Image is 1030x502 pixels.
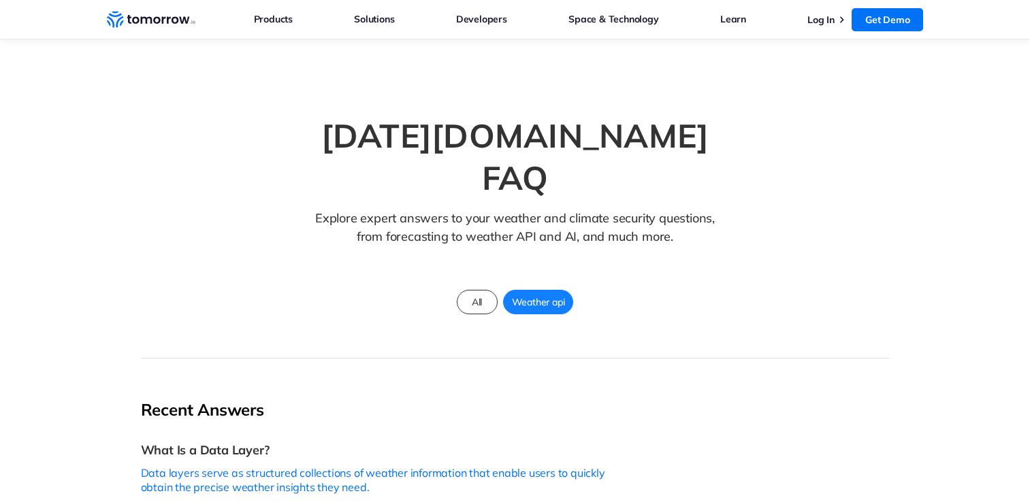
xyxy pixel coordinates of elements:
[504,293,573,311] span: Weather api
[852,8,923,31] a: Get Demo
[141,399,608,420] h2: Recent Answers
[141,466,608,495] p: Data layers serve as structured collections of weather information that enable users to quickly o...
[107,10,195,30] a: Home link
[284,114,747,199] h1: [DATE][DOMAIN_NAME] FAQ
[503,290,574,314] a: Weather api
[141,442,608,458] h3: What Is a Data Layer?
[354,10,394,28] a: Solutions
[807,14,835,26] a: Log In
[720,10,746,28] a: Learn
[457,290,498,314] a: All
[568,10,658,28] a: Space & Technology
[309,209,721,267] p: Explore expert answers to your weather and climate security questions, from forecasting to weathe...
[464,293,490,311] span: All
[456,10,507,28] a: Developers
[254,10,293,28] a: Products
